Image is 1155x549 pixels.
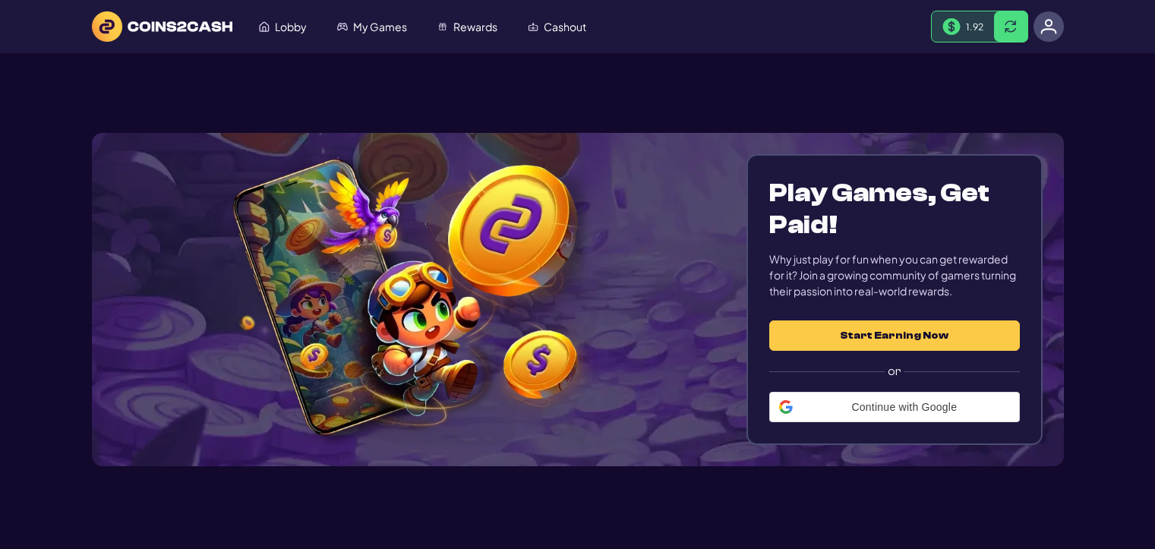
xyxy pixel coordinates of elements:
[437,21,448,32] img: Rewards
[1040,18,1057,35] img: avatar
[799,401,1010,413] span: Continue with Google
[942,18,961,36] img: Money Bill
[275,21,307,32] span: Lobby
[769,351,1019,392] label: or
[353,21,407,32] span: My Games
[244,12,322,41] a: Lobby
[259,21,270,32] img: Lobby
[453,21,497,32] span: Rewards
[422,12,513,41] a: Rewards
[322,12,422,41] a: My Games
[544,21,586,32] span: Cashout
[513,12,601,41] a: Cashout
[92,11,232,42] img: logo text
[769,320,1019,351] button: Start Earning Now
[966,21,983,33] span: 1.92
[337,21,348,32] img: My Games
[769,177,1019,241] h1: Play Games, Get Paid!
[769,251,1019,299] div: Why just play for fun when you can get rewarded for it? Join a growing community of gamers turnin...
[769,392,1020,422] div: Continue with Google
[528,21,538,32] img: Cashout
